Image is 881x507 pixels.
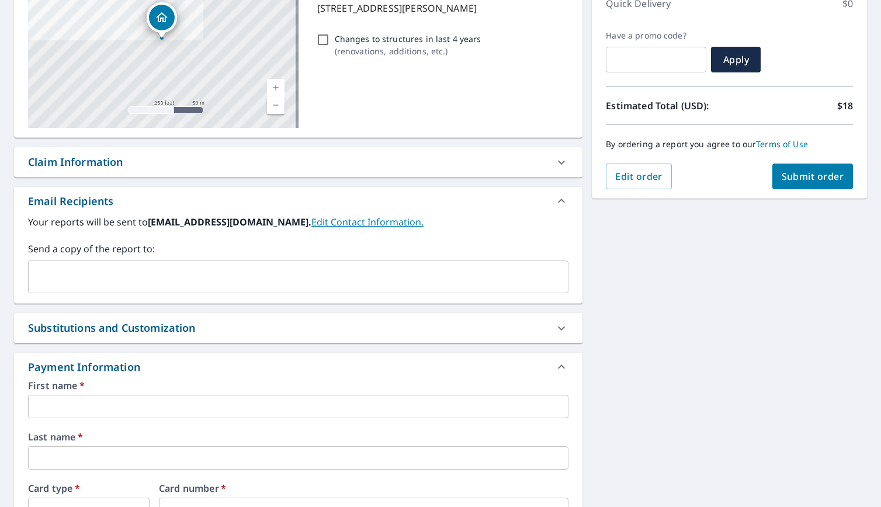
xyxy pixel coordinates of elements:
p: [STREET_ADDRESS][PERSON_NAME] [317,1,564,15]
a: EditContactInfo [311,216,424,228]
button: Edit order [606,164,672,189]
div: Payment Information [28,359,145,375]
div: Payment Information [14,353,582,381]
span: Submit order [782,170,844,183]
span: Apply [720,53,751,66]
label: Your reports will be sent to [28,215,568,229]
a: Current Level 17, Zoom In [267,79,285,96]
label: Have a promo code? [606,30,706,41]
label: Card number [159,484,568,493]
label: Last name [28,432,568,442]
button: Submit order [772,164,854,189]
div: Substitutions and Customization [28,320,196,336]
label: Send a copy of the report to: [28,242,568,256]
span: Edit order [615,170,663,183]
div: Email Recipients [14,187,582,215]
p: By ordering a report you agree to our [606,139,853,150]
b: [EMAIL_ADDRESS][DOMAIN_NAME]. [148,216,311,228]
p: Changes to structures in last 4 years [335,33,481,45]
p: $18 [837,99,853,113]
p: Estimated Total (USD): [606,99,729,113]
div: Substitutions and Customization [14,313,582,343]
div: Email Recipients [28,193,113,209]
div: Claim Information [28,154,123,170]
a: Current Level 17, Zoom Out [267,96,285,114]
button: Apply [711,47,761,72]
div: Dropped pin, building 1, Residential property, 1928 Burgin Ave Birmingham, AL 35217 [147,2,177,39]
p: ( renovations, additions, etc. ) [335,45,481,57]
div: Claim Information [14,147,582,177]
a: Terms of Use [756,138,808,150]
label: First name [28,381,568,390]
label: Card type [28,484,150,493]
